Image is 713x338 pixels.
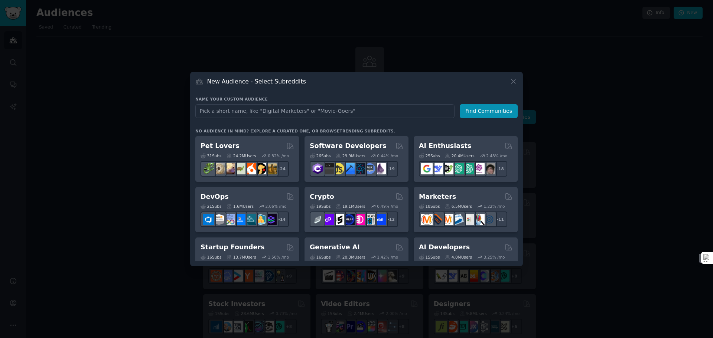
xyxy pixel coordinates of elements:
[377,153,398,158] div: 0.44 % /mo
[201,141,240,151] h2: Pet Lovers
[492,161,507,177] div: + 18
[364,214,375,225] img: CryptoNews
[463,214,474,225] img: googleads
[310,141,386,151] h2: Software Developers
[336,255,365,260] div: 20.3M Users
[492,211,507,227] div: + 11
[201,255,221,260] div: 16 Sub s
[268,255,289,260] div: 1.50 % /mo
[203,163,214,174] img: herpetology
[273,211,289,227] div: + 14
[203,214,214,225] img: azuredevops
[227,204,254,209] div: 1.6M Users
[339,129,393,133] a: trending subreddits
[419,255,440,260] div: 15 Sub s
[201,243,264,252] h2: Startup Founders
[336,153,365,158] div: 29.9M Users
[452,163,464,174] img: chatgpt_promptDesign
[377,204,398,209] div: 0.49 % /mo
[484,204,505,209] div: 1.22 % /mo
[333,163,344,174] img: learnjavascript
[255,163,266,174] img: PetAdvice
[312,214,323,225] img: ethfinance
[364,163,375,174] img: AskComputerScience
[213,163,225,174] img: ballpython
[484,255,505,260] div: 3.25 % /mo
[382,211,398,227] div: + 12
[234,163,245,174] img: turtle
[265,163,277,174] img: dogbreed
[201,153,221,158] div: 31 Sub s
[201,192,229,201] h2: DevOps
[244,163,256,174] img: cockatiel
[227,153,256,158] div: 24.2M Users
[463,163,474,174] img: chatgpt_prompts_
[255,214,266,225] img: aws_cdk
[374,163,386,174] img: elixir
[195,96,518,102] h3: Name your custom audience
[195,128,395,134] div: No audience in mind? Explore a curated one, or browse .
[354,163,365,174] img: reactnative
[445,153,474,158] div: 20.4M Users
[445,204,472,209] div: 6.5M Users
[312,163,323,174] img: csharp
[484,163,495,174] img: ArtificalIntelligence
[310,192,334,201] h2: Crypto
[473,214,485,225] img: MarketingResearch
[484,214,495,225] img: OnlineMarketing
[224,214,235,225] img: Docker_DevOps
[201,204,221,209] div: 21 Sub s
[310,153,331,158] div: 26 Sub s
[442,163,453,174] img: AItoolsCatalog
[310,204,331,209] div: 19 Sub s
[322,163,334,174] img: software
[333,214,344,225] img: ethstaker
[268,153,289,158] div: 0.82 % /mo
[213,214,225,225] img: AWS_Certified_Experts
[322,214,334,225] img: 0xPolygon
[336,204,365,209] div: 19.1M Users
[310,243,360,252] h2: Generative AI
[432,163,443,174] img: DeepSeek
[227,255,256,260] div: 13.7M Users
[234,214,245,225] img: DevOpsLinks
[486,153,507,158] div: 2.48 % /mo
[374,214,386,225] img: defi_
[419,153,440,158] div: 25 Sub s
[460,104,518,118] button: Find Communities
[266,204,287,209] div: 2.06 % /mo
[419,204,440,209] div: 18 Sub s
[419,141,471,151] h2: AI Enthusiasts
[244,214,256,225] img: platformengineering
[445,255,472,260] div: 4.0M Users
[343,214,355,225] img: web3
[310,255,331,260] div: 16 Sub s
[442,214,453,225] img: AskMarketing
[273,161,289,177] div: + 24
[354,214,365,225] img: defiblockchain
[224,163,235,174] img: leopardgeckos
[421,214,433,225] img: content_marketing
[377,255,398,260] div: 1.42 % /mo
[419,192,456,201] h2: Marketers
[473,163,485,174] img: OpenAIDev
[432,214,443,225] img: bigseo
[421,163,433,174] img: GoogleGeminiAI
[195,104,455,118] input: Pick a short name, like "Digital Marketers" or "Movie-Goers"
[265,214,277,225] img: PlatformEngineers
[452,214,464,225] img: Emailmarketing
[382,161,398,177] div: + 19
[419,243,470,252] h2: AI Developers
[207,78,306,85] h3: New Audience - Select Subreddits
[343,163,355,174] img: iOSProgramming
